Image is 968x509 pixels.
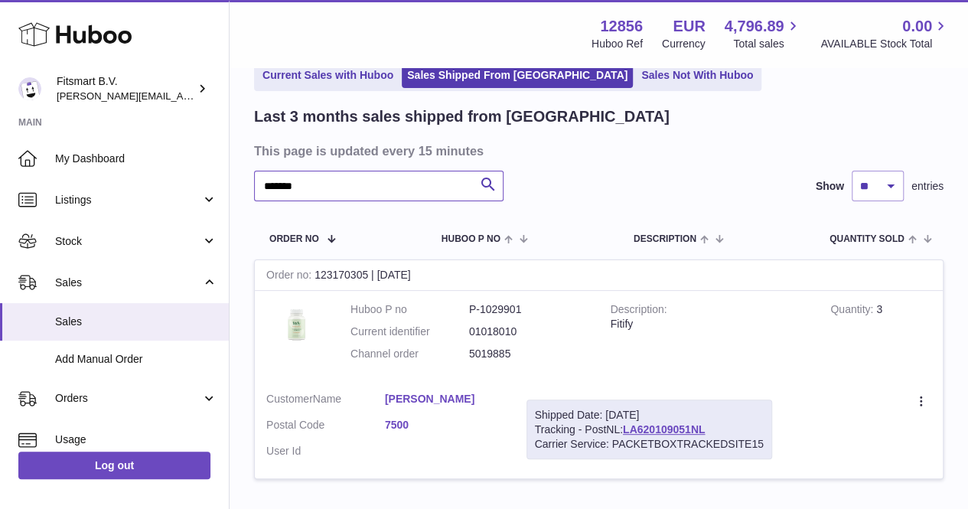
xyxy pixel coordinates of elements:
[911,179,944,194] span: entries
[55,193,201,207] span: Listings
[725,16,802,51] a: 4,796.89 Total sales
[733,37,801,51] span: Total sales
[350,347,469,361] dt: Channel order
[266,444,385,458] dt: User Id
[55,432,217,447] span: Usage
[18,77,41,100] img: jonathan@leaderoo.com
[55,352,217,367] span: Add Manual Order
[385,392,504,406] a: [PERSON_NAME]
[469,302,588,317] dd: P-1029901
[611,317,808,331] div: Fitify
[18,452,210,479] a: Log out
[442,234,500,244] span: Huboo P no
[257,63,399,88] a: Current Sales with Huboo
[902,16,932,37] span: 0.00
[266,418,385,436] dt: Postal Code
[816,179,844,194] label: Show
[611,303,667,319] strong: Description
[829,234,904,244] span: Quantity Sold
[725,16,784,37] span: 4,796.89
[820,37,950,51] span: AVAILABLE Stock Total
[266,269,315,285] strong: Order no
[269,234,319,244] span: Order No
[55,391,201,406] span: Orders
[55,152,217,166] span: My Dashboard
[526,400,772,460] div: Tracking - PostNL:
[255,260,943,291] div: 123170305 | [DATE]
[350,302,469,317] dt: Huboo P no
[662,37,706,51] div: Currency
[402,63,633,88] a: Sales Shipped From [GEOGRAPHIC_DATA]
[55,234,201,249] span: Stock
[385,418,504,432] a: 7500
[254,142,940,159] h3: This page is updated every 15 minutes
[819,291,943,380] td: 3
[600,16,643,37] strong: 12856
[592,37,643,51] div: Huboo Ref
[266,302,328,346] img: 128561739542540.png
[623,423,705,436] a: LA620109051NL
[673,16,705,37] strong: EUR
[820,16,950,51] a: 0.00 AVAILABLE Stock Total
[57,74,194,103] div: Fitsmart B.V.
[634,234,696,244] span: Description
[535,408,764,423] div: Shipped Date: [DATE]
[57,90,307,102] span: [PERSON_NAME][EMAIL_ADDRESS][DOMAIN_NAME]
[830,303,876,319] strong: Quantity
[266,392,385,410] dt: Name
[55,276,201,290] span: Sales
[266,393,313,405] span: Customer
[636,63,758,88] a: Sales Not With Huboo
[469,325,588,339] dd: 01018010
[254,106,670,127] h2: Last 3 months sales shipped from [GEOGRAPHIC_DATA]
[535,437,764,452] div: Carrier Service: PACKETBOXTRACKEDSITE15
[55,315,217,329] span: Sales
[469,347,588,361] dd: 5019885
[350,325,469,339] dt: Current identifier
